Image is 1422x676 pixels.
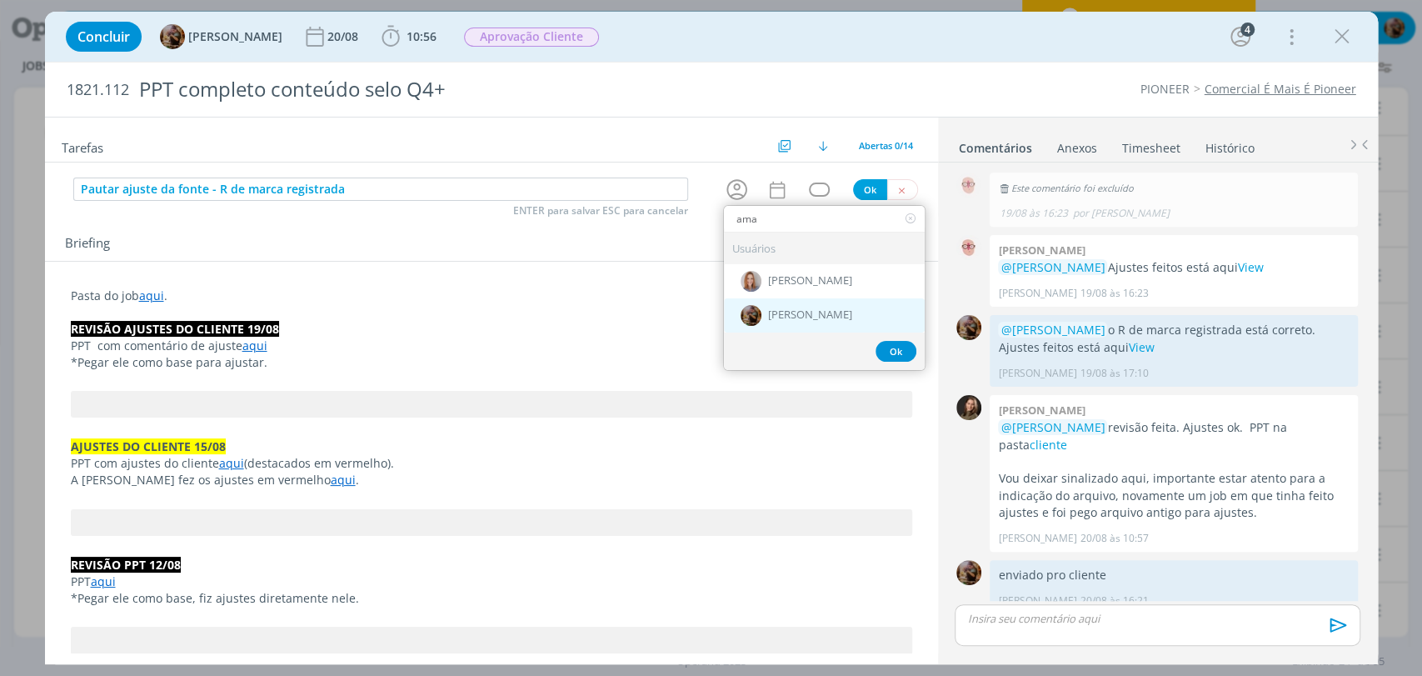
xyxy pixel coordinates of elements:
strong: AJUSTES DO CLIENTE 15/08 [71,438,226,454]
a: aqui [242,338,267,353]
span: 19/08 às 16:23 [1000,206,1068,221]
span: Concluir [77,30,130,43]
a: Histórico [1205,133,1255,157]
img: A [956,560,981,585]
a: Timesheet [1121,133,1181,157]
a: aqui [91,573,116,589]
img: A [741,305,761,326]
a: View [1237,259,1263,275]
a: aqui [219,455,244,471]
p: [PERSON_NAME] [998,286,1076,301]
p: PPT com ajustes do cliente (destacados em vermelho). [71,455,912,472]
strong: REVISÃO AJUSTES DO CLIENTE 19/08 [71,321,279,337]
span: [PERSON_NAME] [768,275,852,288]
button: A[PERSON_NAME] [160,24,282,49]
img: A [956,235,981,260]
a: Comercial É Mais É Pioneer [1205,81,1356,97]
span: 20/08 às 16:21 [1080,593,1148,608]
span: Abertas 0/14 [859,139,913,152]
p: Vou deixar sinalizado aqui, importante estar atento para a indicação do arquivo, novamente um job... [998,470,1350,521]
span: [PERSON_NAME] [188,31,282,43]
div: 4 [1240,23,1255,37]
p: *Pegar ele como base para ajustar. [71,354,912,371]
span: @[PERSON_NAME] [1000,322,1105,338]
a: View [1128,339,1154,355]
a: cliente [1029,437,1066,453]
button: Concluir [66,22,142,52]
a: Comentários [958,133,1033,157]
input: Buscar usuários [724,208,925,231]
span: por [PERSON_NAME] [1073,206,1170,221]
img: A [741,271,761,292]
div: Usuários [724,233,925,264]
p: [PERSON_NAME] [998,593,1076,608]
span: Aprovação Cliente [464,28,599,47]
span: 10:56 [407,28,437,44]
div: 20/08 [327,31,362,43]
span: Briefing [65,233,110,255]
div: Anexos [1057,140,1097,157]
p: [PERSON_NAME] [998,366,1076,381]
span: Tarefas [62,136,103,156]
span: Este comentário foi excluído [998,182,1133,194]
p: revisão feita. Ajustes ok. PPT na pasta [998,419,1350,453]
p: *Pegar ele como base, fiz ajustes diretamente nele. [71,590,912,607]
button: 4 [1227,23,1254,50]
p: PPT [71,573,912,590]
b: [PERSON_NAME] [998,243,1085,258]
img: A [956,315,981,340]
img: A [160,24,185,49]
span: @[PERSON_NAME] [1000,419,1105,435]
p: o R de marca registrada está correto. Ajustes feitos está aqui [998,322,1350,356]
a: aqui [139,288,164,303]
span: 1821.112 [67,81,129,99]
img: arrow-down.svg [818,141,828,151]
a: aqui [331,472,356,488]
img: A [956,173,981,198]
span: [PERSON_NAME] [768,309,852,323]
b: [PERSON_NAME] [998,403,1085,418]
strong: REVISÃO PPT 12/08 [71,557,181,573]
span: ENTER para salvar ESC para cancelar [513,204,688,218]
span: @[PERSON_NAME] [1000,259,1105,275]
p: PPT com comentário de ajuste [71,338,912,354]
p: Ajustes feitos está aqui [998,259,1350,276]
div: PPT completo conteúdo selo Q4+ [132,69,812,110]
p: enviado pro cliente [998,567,1350,583]
button: Ok [853,179,887,200]
img: J [956,395,981,420]
button: Ok [876,341,916,362]
button: Aprovação Cliente [463,27,600,48]
a: PIONEER [1140,81,1190,97]
p: A [PERSON_NAME] fez os ajustes em vermelho . [71,472,912,488]
div: dialog [45,12,1378,664]
span: 20/08 às 10:57 [1080,531,1148,546]
span: 19/08 às 16:23 [1080,286,1148,301]
p: Pasta do job . [71,288,912,304]
span: 19/08 às 17:10 [1080,366,1148,381]
p: [PERSON_NAME] [998,531,1076,546]
button: 10:56 [377,23,441,50]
